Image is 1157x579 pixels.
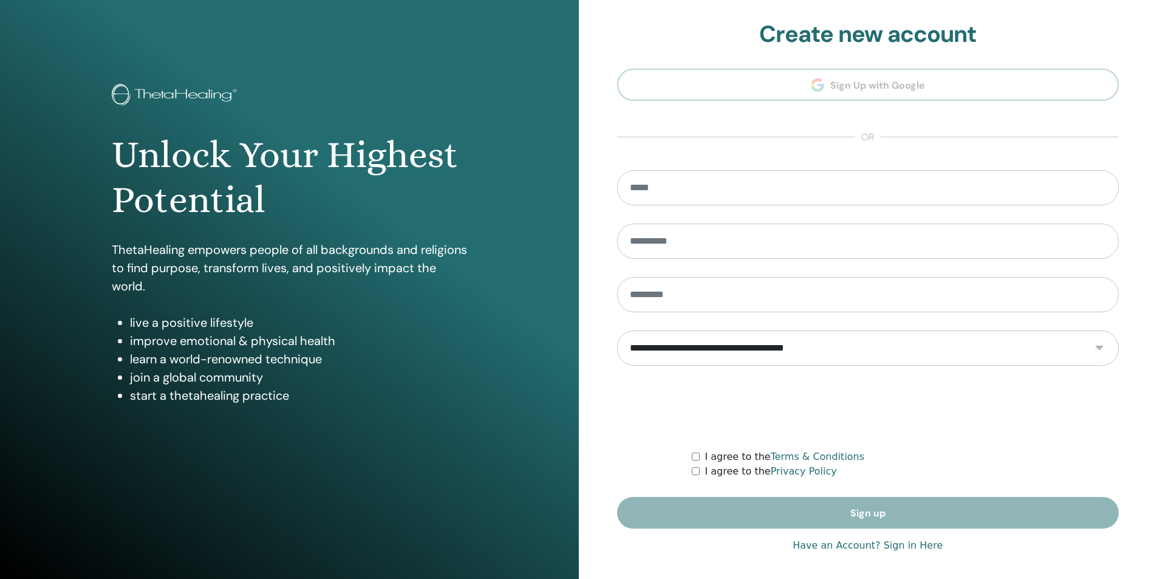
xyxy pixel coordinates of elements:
li: join a global community [130,368,467,386]
label: I agree to the [705,450,864,464]
p: ThetaHealing empowers people of all backgrounds and religions to find purpose, transform lives, a... [112,241,467,295]
li: improve emotional & physical health [130,332,467,350]
a: Have an Account? Sign in Here [793,538,943,553]
a: Privacy Policy [771,465,837,477]
h1: Unlock Your Highest Potential [112,132,467,223]
li: start a thetahealing practice [130,386,467,405]
span: or [855,130,881,145]
label: I agree to the [705,464,836,479]
li: live a positive lifestyle [130,313,467,332]
li: learn a world-renowned technique [130,350,467,368]
a: Terms & Conditions [771,451,864,462]
iframe: reCAPTCHA [776,384,960,431]
h2: Create new account [617,21,1119,49]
